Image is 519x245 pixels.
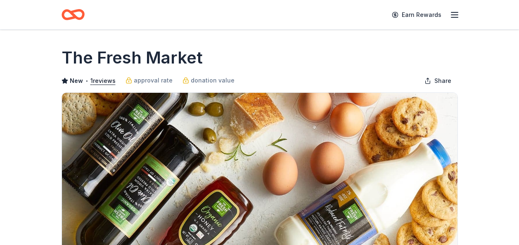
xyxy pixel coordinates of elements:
span: • [85,78,88,84]
span: New [70,76,83,86]
button: Share [418,73,458,89]
h1: The Fresh Market [62,46,203,69]
a: donation value [182,75,235,85]
a: approval rate [126,75,173,85]
span: donation value [191,75,235,85]
span: Share [434,76,451,86]
a: Earn Rewards [387,7,446,22]
button: 1reviews [90,76,116,86]
span: approval rate [134,75,173,85]
a: Home [62,5,85,24]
